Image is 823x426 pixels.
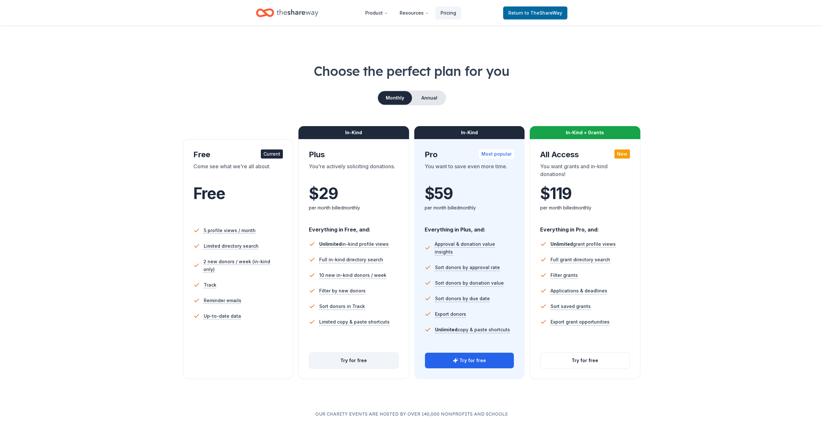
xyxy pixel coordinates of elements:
[256,5,318,20] a: Home
[193,162,283,181] div: Come see what we're all about.
[203,258,283,273] span: 2 new donors / week (in-kind only)
[530,126,640,139] div: In-Kind + Grants
[425,204,514,212] div: per month billed monthly
[551,302,591,310] span: Sort saved grants
[193,149,283,160] div: Free
[435,327,457,332] span: Unlimited
[425,353,514,368] button: Try for free
[413,91,445,105] button: Annual
[193,184,225,203] span: Free
[414,126,525,139] div: In-Kind
[394,6,434,19] button: Resources
[508,9,562,17] span: Return
[319,241,342,247] span: Unlimited
[551,241,573,247] span: Unlimited
[105,410,718,418] p: Our charity events are hosted by over 140,000 nonprofits and schools
[360,6,393,19] button: Product
[319,256,383,264] span: Full in-kind directory search
[551,256,610,264] span: Full grant directory search
[204,297,241,304] span: Reminder emails
[551,271,578,279] span: Filter grants
[435,310,466,318] span: Export donors
[425,184,453,203] span: $ 59
[425,220,514,234] div: Everything in Plus, and:
[298,126,409,139] div: In-Kind
[425,162,514,181] div: You want to save even more time.
[319,271,386,279] span: 10 new in-kind donors / week
[378,91,412,105] button: Monthly
[309,353,398,368] button: Try for free
[309,184,338,203] span: $ 29
[204,281,216,289] span: Track
[309,220,399,234] div: Everything in Free, and:
[204,242,259,250] span: Limited directory search
[319,287,366,295] span: Filter by new donors
[309,162,399,181] div: You're actively soliciting donations.
[204,312,241,320] span: Up-to-date data
[540,353,630,368] button: Try for free
[435,6,461,19] a: Pricing
[204,227,256,234] span: 5 profile views / month
[551,287,607,295] span: Applications & deadlines
[261,149,283,159] div: Current
[360,5,461,20] nav: Main
[614,149,630,159] div: New
[425,149,514,160] div: Pro
[319,302,365,310] span: Sort donors in Track
[479,149,514,159] div: Most popular
[319,241,389,247] span: in-kind profile views
[551,241,616,247] span: grant profile views
[435,279,504,287] span: Sort donors by donation value
[435,327,510,332] span: copy & paste shortcuts
[309,204,399,212] div: per month billed monthly
[435,264,500,271] span: Sort donors by approval rate
[540,220,630,234] div: Everything in Pro, and:
[319,318,390,326] span: Limited copy & paste shortcuts
[540,184,572,203] span: $ 119
[435,240,514,256] span: Approval & donation value insights
[503,6,567,19] a: Returnto TheShareWay
[551,318,610,326] span: Export grant opportunities
[540,149,630,160] div: All Access
[525,10,562,16] span: to TheShareWay
[105,62,718,80] h1: Choose the perfect plan for you
[435,295,490,302] span: Sort donors by due date
[540,162,630,181] div: You want grants and in-kind donations!
[540,204,630,212] div: per month billed monthly
[309,149,399,160] div: Plus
